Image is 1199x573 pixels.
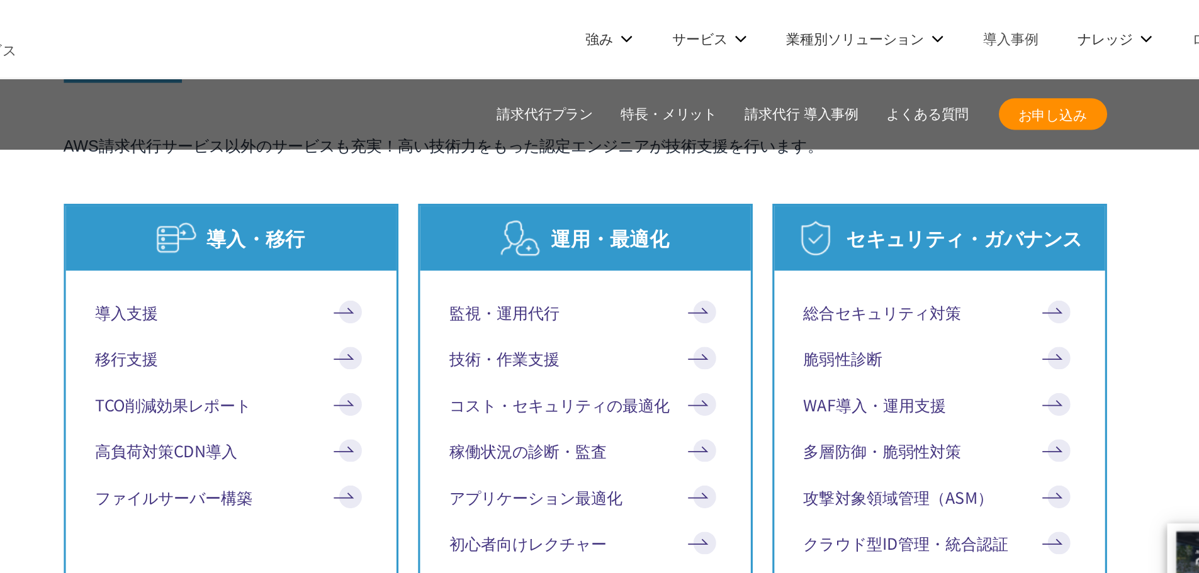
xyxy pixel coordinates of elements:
[357,143,420,162] p: 導入・移行
[655,18,703,31] p: サービス
[740,281,913,296] a: 多層防御・脆弱性対策
[728,18,829,31] p: 業種別ソリューション
[740,310,913,325] a: 攻撃対象領域管理（ASM）
[286,192,460,207] a: 導入支援
[740,221,913,236] a: 脆弱性診断
[286,251,460,266] a: TCO削減効果レポート
[273,427,594,442] span: ＼ AWS請求代行サービスの詳細・仕様など ／
[266,84,933,103] p: AWS請求代行サービス以外のサービスも充実！高い技術力をもった認定エンジニアが技術支援を行います。
[980,480,1181,494] x-t: 詳細資料のダウンロード
[286,281,460,296] a: 高負荷対策CDN導入
[357,30,574,51] span: 認定エンジニアによる技術支援
[606,427,927,442] span: ＼ お見積もりや導入のご相談なら ／
[740,340,913,355] a: クラウド型ID管理・統合認証
[1035,28,1123,41] span: サービス資料
[273,453,594,504] a: サービス資料ダウンロード
[740,192,913,207] a: 総合セキュリティ対策
[513,281,687,296] a: 稼働状況の診断・監査
[972,335,1189,567] a: 詳細資料のダウンロード AWS請求代行サービスをはじめとするAWS支援サービスの詳細がまとまった資料をダウンロードできます。 ダウンロードする
[606,453,927,504] a: お問い合わせ
[988,18,1023,31] a: ログイン
[1151,9,1171,25] img: お問い合わせ
[767,143,918,162] p: セキュリティ・ガバナンス
[543,67,605,80] a: 請求代行プラン
[915,18,962,31] p: ナレッジ
[19,9,236,40] a: AWS総合支援サービス C-Chorus NHN テコラスAWS総合支援サービス
[1123,28,1199,41] span: お問い合わせ
[622,67,684,80] a: 特長・メリット
[864,63,933,83] a: お申し込み
[980,531,1181,559] x-t: ダウンロードする
[702,67,775,80] a: 請求代行 導入事例
[286,221,460,236] a: 移行支援
[513,221,687,236] a: 技術・作業支援
[513,192,687,207] a: 監視・運用代行
[600,18,630,31] p: 強み
[854,18,889,31] a: 導入事例
[578,143,653,162] p: 運用・最適化
[286,310,460,325] a: ファイルサーバー構築
[606,469,927,488] span: お問い合わせ
[19,9,126,40] img: AWS総合支援サービス C-Chorus
[513,310,687,325] a: アプリケーション最適化
[513,340,687,355] a: 初心者向けレクチャー
[273,469,594,488] span: サービス資料ダウンロード
[740,251,913,266] a: WAF導入・運用支援
[980,502,1181,523] x-t: AWS請求代行サービスをはじめとするAWS支援サービスの詳細がまとまった資料をダウンロードできます。
[792,67,845,80] a: よくある質問
[864,67,933,80] span: お申し込み
[145,12,236,38] span: NHN テコラス AWS総合支援サービス
[513,251,687,266] a: コスト・セキュリティの最適化
[1069,9,1089,25] img: AWS総合支援サービス C-Chorus サービス資料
